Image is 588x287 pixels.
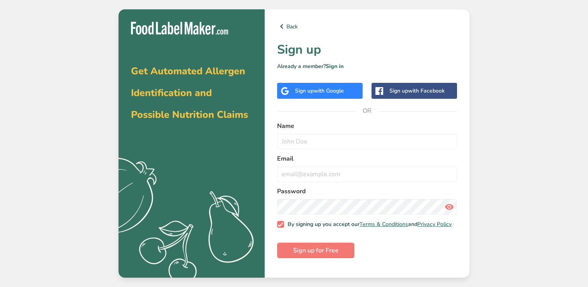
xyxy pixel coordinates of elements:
span: with Google [314,87,344,94]
span: By signing up you accept our and [284,221,452,228]
span: Get Automated Allergen Identification and Possible Nutrition Claims [131,65,248,121]
span: Sign up for Free [293,246,338,255]
span: OR [356,99,379,122]
label: Name [277,121,457,131]
h1: Sign up [277,40,457,59]
input: email@example.com [277,166,457,182]
img: Food Label Maker [131,22,228,35]
button: Sign up for Free [277,243,354,258]
a: Sign in [326,63,344,70]
label: Password [277,187,457,196]
label: Email [277,154,457,163]
div: Sign up [389,87,445,95]
p: Already a member? [277,62,457,70]
input: John Doe [277,134,457,149]
a: Terms & Conditions [359,220,408,228]
div: Sign up [295,87,344,95]
a: Back [277,22,457,31]
a: Privacy Policy [417,220,452,228]
span: with Facebook [408,87,445,94]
